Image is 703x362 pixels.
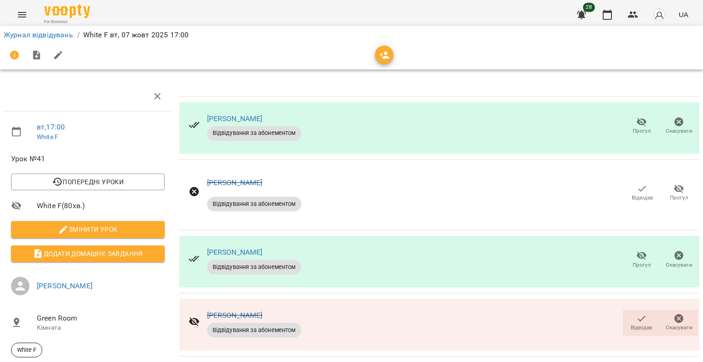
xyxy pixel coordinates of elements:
a: [PERSON_NAME] [207,114,263,123]
button: Menu [11,4,33,26]
span: Відвідування за абонементом [207,129,301,137]
p: Кімната [37,323,165,333]
img: Voopty Logo [44,5,90,18]
button: Скасувати [660,113,697,139]
span: White F [12,346,42,354]
a: вт , 17:00 [37,123,65,131]
span: Прогул [633,261,651,269]
button: UA [675,6,692,23]
li: / [77,29,80,41]
span: Скасувати [666,127,692,135]
a: [PERSON_NAME] [207,311,263,320]
p: White F вт, 07 жовт 2025 17:00 [83,29,189,41]
button: Прогул [623,247,660,273]
button: Скасувати [660,310,697,336]
span: Урок №41 [11,153,165,164]
button: Попередні уроки [11,174,165,190]
span: For Business [44,19,90,25]
button: Відвідав [624,180,661,206]
a: [PERSON_NAME] [207,248,263,257]
span: Прогул [670,194,688,202]
span: Відвідування за абонементом [207,263,301,271]
a: Журнал відвідувань [4,30,73,39]
a: White F [37,133,58,140]
span: Додати домашнє завдання [18,248,157,259]
button: Додати домашнє завдання [11,245,165,262]
span: UA [679,10,688,19]
button: Скасувати [660,247,697,273]
span: Відвідав [631,324,652,332]
span: Попередні уроки [18,176,157,187]
button: Змінити урок [11,221,165,238]
span: Скасувати [666,261,692,269]
div: . [207,188,301,194]
button: Прогул [661,180,697,206]
span: Відвідування за абонементом [207,326,301,334]
div: White F [11,343,42,357]
img: avatar_s.png [653,8,666,21]
span: Відвідав [632,194,653,202]
a: [PERSON_NAME] [37,281,92,290]
span: Прогул [633,127,651,135]
button: Прогул [623,113,660,139]
nav: breadcrumb [4,29,699,41]
span: White F ( 80 хв. ) [37,200,165,211]
span: Green Room [37,313,165,324]
button: Відвідав [623,310,660,336]
span: Скасувати [666,324,692,332]
span: Відвідування за абонементом [207,200,301,208]
span: Змінити урок [18,224,157,235]
a: [PERSON_NAME] [207,178,263,187]
span: 28 [583,3,595,12]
